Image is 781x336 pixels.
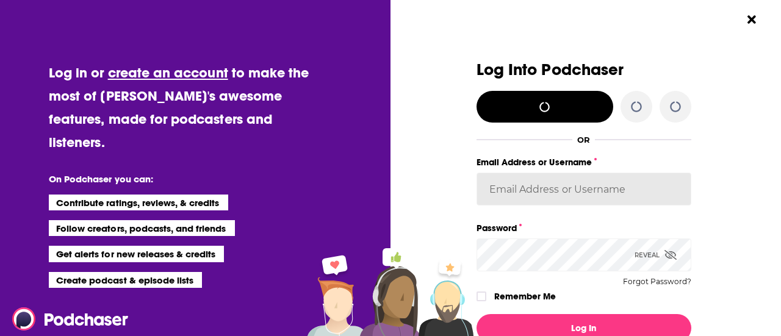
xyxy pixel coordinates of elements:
li: Follow creators, podcasts, and friends [49,220,235,236]
div: Reveal [635,238,677,271]
input: Email Address or Username [477,173,691,206]
a: Podchaser - Follow, Share and Rate Podcasts [12,307,120,331]
div: OR [577,135,590,145]
label: Remember Me [494,288,556,304]
button: Close Button [740,8,763,31]
li: Contribute ratings, reviews, & credits [49,195,228,210]
li: Create podcast & episode lists [49,272,202,288]
li: On Podchaser you can: [49,173,293,185]
a: create an account [108,64,228,81]
label: Password [477,220,691,236]
h3: Log Into Podchaser [477,61,691,79]
button: Forgot Password? [623,277,691,286]
label: Email Address or Username [477,154,691,170]
img: Podchaser - Follow, Share and Rate Podcasts [12,307,129,331]
li: Get alerts for new releases & credits [49,246,224,262]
